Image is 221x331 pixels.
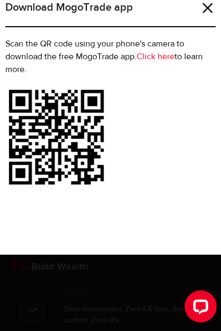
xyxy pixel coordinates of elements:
iframe: LiveChat chat widget [176,286,221,331]
img: trade-qr.png [5,87,109,188]
span: Scan the QR code using your phone's camera to download the free MogoTrade app. to learn more. [5,40,203,74]
a: Click here [137,53,175,61]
